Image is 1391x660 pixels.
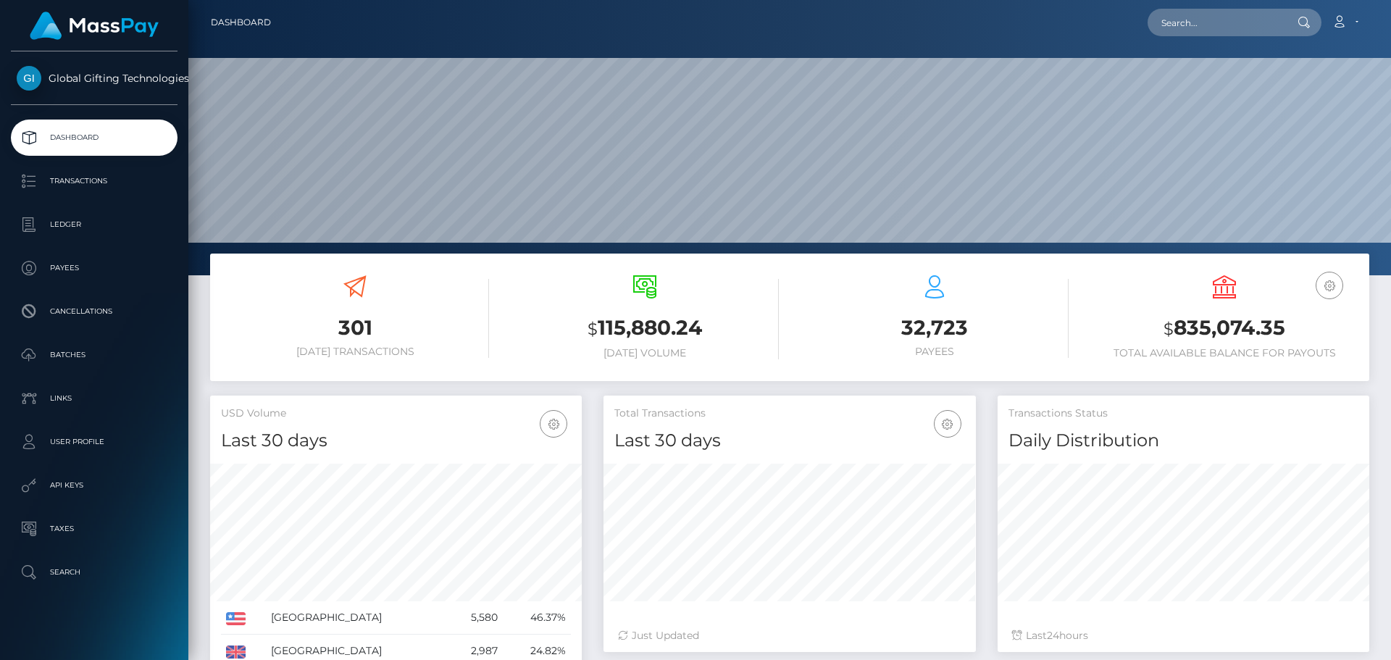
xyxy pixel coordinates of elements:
h5: Transactions Status [1008,406,1358,421]
h3: 32,723 [801,314,1069,342]
p: Batches [17,344,172,366]
h4: Last 30 days [614,428,964,454]
td: 46.37% [503,601,572,635]
h6: [DATE] Transactions [221,346,489,358]
h3: 835,074.35 [1090,314,1358,343]
a: Transactions [11,163,177,199]
div: Last hours [1012,628,1355,643]
td: [GEOGRAPHIC_DATA] [266,601,448,635]
h6: [DATE] Volume [511,347,779,359]
p: API Keys [17,475,172,496]
a: Search [11,554,177,590]
h5: Total Transactions [614,406,964,421]
a: Payees [11,250,177,286]
a: Links [11,380,177,417]
h3: 301 [221,314,489,342]
span: Global Gifting Technologies Inc [11,72,177,85]
a: Ledger [11,206,177,243]
p: Transactions [17,170,172,192]
h6: Payees [801,346,1069,358]
p: Cancellations [17,301,172,322]
td: 5,580 [447,601,503,635]
h5: USD Volume [221,406,571,421]
h3: 115,880.24 [511,314,779,343]
a: Taxes [11,511,177,547]
img: Global Gifting Technologies Inc [17,66,41,91]
a: Dashboard [11,120,177,156]
p: Ledger [17,214,172,235]
a: User Profile [11,424,177,460]
h4: Daily Distribution [1008,428,1358,454]
div: Just Updated [618,628,961,643]
a: API Keys [11,467,177,504]
a: Dashboard [211,7,271,38]
p: Search [17,561,172,583]
p: User Profile [17,431,172,453]
a: Cancellations [11,293,177,330]
input: Search... [1148,9,1284,36]
small: $ [1164,319,1174,339]
span: 24 [1047,629,1059,642]
img: MassPay Logo [30,12,159,40]
p: Dashboard [17,127,172,149]
img: GB.png [226,646,246,659]
p: Taxes [17,518,172,540]
a: Batches [11,337,177,373]
h4: Last 30 days [221,428,571,454]
p: Links [17,388,172,409]
p: Payees [17,257,172,279]
img: US.png [226,612,246,625]
h6: Total Available Balance for Payouts [1090,347,1358,359]
small: $ [588,319,598,339]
